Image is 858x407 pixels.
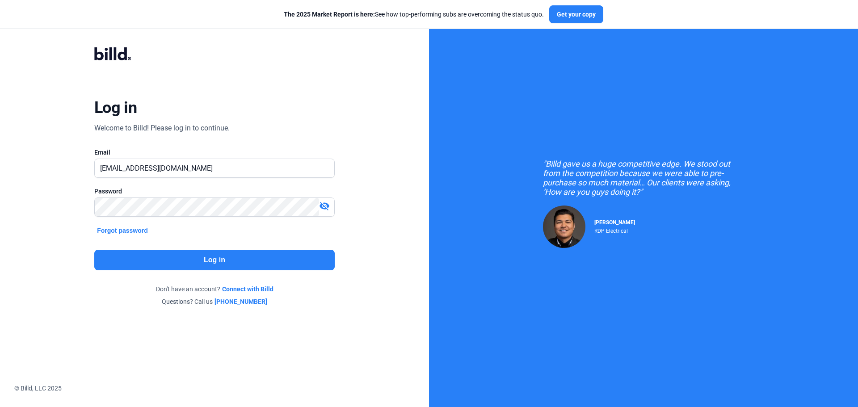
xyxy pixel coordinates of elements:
[94,250,335,270] button: Log in
[94,226,151,235] button: Forgot password
[214,297,267,306] a: [PHONE_NUMBER]
[94,187,335,196] div: Password
[594,219,635,226] span: [PERSON_NAME]
[549,5,603,23] button: Get your copy
[284,10,544,19] div: See how top-performing subs are overcoming the status quo.
[94,285,335,294] div: Don't have an account?
[94,123,230,134] div: Welcome to Billd! Please log in to continue.
[222,285,273,294] a: Connect with Billd
[594,226,635,234] div: RDP Electrical
[94,148,335,157] div: Email
[543,159,744,197] div: "Billd gave us a huge competitive edge. We stood out from the competition because we were able to...
[319,201,330,211] mat-icon: visibility_off
[284,11,375,18] span: The 2025 Market Report is here:
[94,98,137,117] div: Log in
[543,206,585,248] img: Raul Pacheco
[94,297,335,306] div: Questions? Call us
